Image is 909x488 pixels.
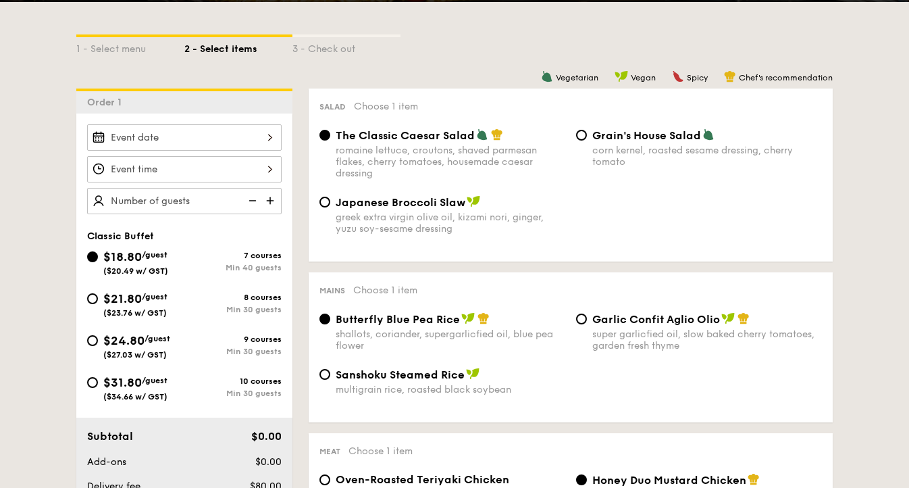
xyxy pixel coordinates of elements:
input: Sanshoku Steamed Ricemultigrain rice, roasted black soybean [319,369,330,380]
span: Classic Buffet [87,230,154,242]
span: Subtotal [87,430,133,443]
span: Choose 1 item [353,285,417,296]
div: super garlicfied oil, slow baked cherry tomatoes, garden fresh thyme [592,328,822,351]
span: ($20.49 w/ GST) [103,266,168,276]
input: $31.80/guest($34.66 w/ GST)10 coursesMin 30 guests [87,377,98,388]
input: Butterfly Blue Pea Riceshallots, coriander, supergarlicfied oil, blue pea flower [319,314,330,324]
span: Order 1 [87,97,127,108]
input: $24.80/guest($27.03 w/ GST)9 coursesMin 30 guests [87,335,98,346]
span: /guest [142,376,167,385]
img: icon-vegan.f8ff3823.svg [466,368,479,380]
span: Add-ons [87,456,126,468]
span: Honey Duo Mustard Chicken [592,474,746,487]
div: 10 courses [184,376,282,386]
span: Spicy [687,73,708,82]
span: Garlic Confit Aglio Olio [592,313,720,326]
div: greek extra virgin olive oil, kizami nori, ginger, yuzu soy-sesame dressing [336,212,565,235]
span: $21.80 [103,291,142,306]
div: Min 30 guests [184,347,282,356]
div: 8 courses [184,293,282,302]
div: 9 courses [184,335,282,344]
div: multigrain rice, roasted black soybean [336,384,565,395]
input: Japanese Broccoli Slawgreek extra virgin olive oil, kizami nori, ginger, yuzu soy-sesame dressing [319,197,330,208]
input: Honey Duo Mustard Chickenhouse-blend mustard, maple soy baked potato, parsley [576,474,587,485]
span: The Classic Caesar Salad [336,129,475,142]
div: 2 - Select items [184,37,292,56]
img: icon-chef-hat.a58ddaea.svg [737,312,750,324]
span: /guest [145,334,170,343]
input: Event time [87,156,282,182]
input: The Classic Caesar Saladromaine lettuce, croutons, shaved parmesan flakes, cherry tomatoes, house... [319,130,330,141]
img: icon-chef-hat.a58ddaea.svg [748,473,760,485]
img: icon-spicy.37a8142b.svg [672,70,684,82]
div: Min 30 guests [184,305,282,314]
div: Min 40 guests [184,263,282,272]
div: Min 30 guests [184,389,282,398]
input: Number of guests [87,188,282,214]
span: Meat [319,447,340,456]
div: romaine lettuce, croutons, shaved parmesan flakes, cherry tomatoes, housemade caesar dressing [336,145,565,179]
div: shallots, coriander, supergarlicfied oil, blue pea flower [336,328,565,351]
img: icon-vegetarian.fe4039eb.svg [476,128,488,141]
img: icon-vegan.f8ff3823.svg [721,312,735,324]
span: Vegan [631,73,656,82]
span: ($34.66 w/ GST) [103,392,167,401]
img: icon-chef-hat.a58ddaea.svg [724,70,736,82]
div: corn kernel, roasted sesame dressing, cherry tomato [592,145,822,168]
input: Event date [87,124,282,151]
img: icon-vegan.f8ff3823.svg [615,70,628,82]
input: $18.80/guest($20.49 w/ GST)7 coursesMin 40 guests [87,251,98,262]
span: /guest [142,250,167,260]
span: $0.00 [251,430,282,443]
span: ($27.03 w/ GST) [103,350,167,360]
div: 1 - Select menu [76,37,184,56]
div: 7 courses [184,251,282,260]
span: $24.80 [103,333,145,348]
span: ($23.76 w/ GST) [103,308,167,318]
span: Mains [319,286,345,295]
img: icon-vegan.f8ff3823.svg [461,312,475,324]
span: Japanese Broccoli Slaw [336,196,465,209]
input: Oven-Roasted Teriyaki Chickenhouse-blend teriyaki sauce, baby bok choy, king oyster and shiitake ... [319,474,330,485]
input: Grain's House Saladcorn kernel, roasted sesame dressing, cherry tomato [576,130,587,141]
span: Chef's recommendation [739,73,833,82]
img: icon-chef-hat.a58ddaea.svg [477,312,490,324]
span: Choose 1 item [354,101,418,112]
span: Choose 1 item [348,445,413,457]
img: icon-vegan.f8ff3823.svg [467,195,480,208]
img: icon-vegetarian.fe4039eb.svg [541,70,553,82]
span: $31.80 [103,375,142,390]
span: Salad [319,102,346,112]
span: Sanshoku Steamed Rice [336,368,465,381]
input: Garlic Confit Aglio Oliosuper garlicfied oil, slow baked cherry tomatoes, garden fresh thyme [576,314,587,324]
img: icon-reduce.1d2dbef1.svg [241,188,261,214]
span: /guest [142,292,167,301]
img: icon-chef-hat.a58ddaea.svg [491,128,503,141]
div: 3 - Check out [292,37,400,56]
img: icon-add.58712e84.svg [261,188,282,214]
input: $21.80/guest($23.76 w/ GST)8 coursesMin 30 guests [87,293,98,304]
span: $0.00 [255,456,282,468]
span: Grain's House Salad [592,129,701,142]
span: Oven-Roasted Teriyaki Chicken [336,473,509,486]
span: Butterfly Blue Pea Rice [336,313,460,326]
img: icon-vegetarian.fe4039eb.svg [702,128,715,141]
span: Vegetarian [556,73,598,82]
span: $18.80 [103,249,142,264]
